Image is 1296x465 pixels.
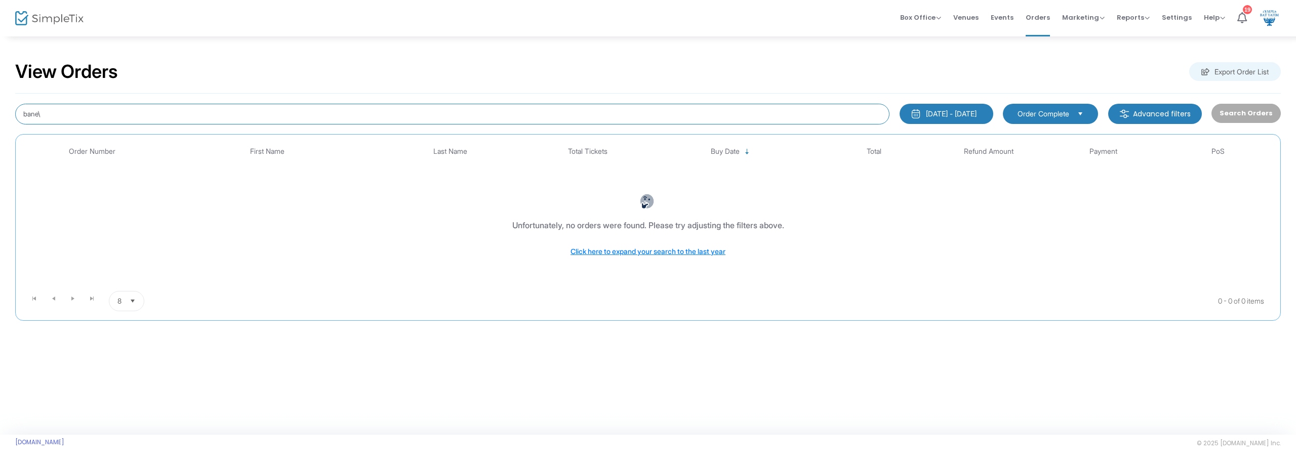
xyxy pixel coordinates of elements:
[21,140,1275,287] div: Data table
[117,296,121,306] span: 8
[931,140,1046,163] th: Refund Amount
[911,109,921,119] img: monthly
[571,247,725,256] span: Click here to expand your search to the last year
[15,104,889,124] input: Search by name, email, phone, order number, ip address, or last 4 digits of card
[15,438,64,446] a: [DOMAIN_NAME]
[1026,5,1050,30] span: Orders
[711,147,740,156] span: Buy Date
[245,291,1264,311] kendo-pager-info: 0 - 0 of 0 items
[1119,109,1129,119] img: filter
[953,5,979,30] span: Venues
[1162,5,1192,30] span: Settings
[250,147,285,156] span: First Name
[1197,439,1281,447] span: © 2025 [DOMAIN_NAME] Inc.
[433,147,467,156] span: Last Name
[1018,109,1069,119] span: Order Complete
[1204,13,1225,22] span: Help
[1211,147,1225,156] span: PoS
[926,109,977,119] div: [DATE] - [DATE]
[126,291,140,311] button: Select
[639,194,655,209] img: face-thinking.png
[69,147,115,156] span: Order Number
[1073,108,1087,119] button: Select
[1243,5,1252,14] div: 19
[743,148,751,156] span: Sortable
[817,140,931,163] th: Total
[1108,104,1202,124] m-button: Advanced filters
[900,13,941,22] span: Box Office
[531,140,645,163] th: Total Tickets
[1117,13,1150,22] span: Reports
[15,61,118,83] h2: View Orders
[991,5,1014,30] span: Events
[1089,147,1117,156] span: Payment
[1062,13,1105,22] span: Marketing
[512,219,784,231] div: Unfortunately, no orders were found. Please try adjusting the filters above.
